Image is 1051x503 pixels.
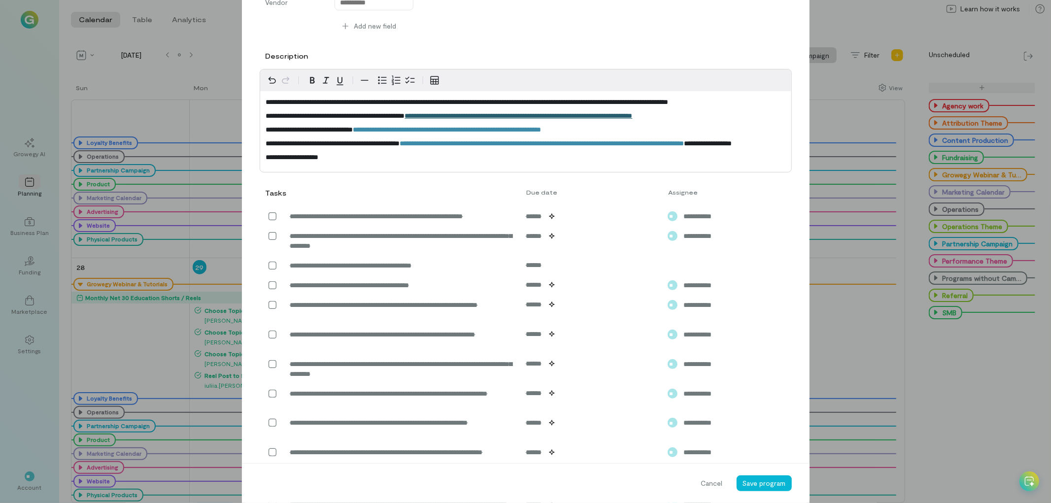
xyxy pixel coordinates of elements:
[389,73,403,87] button: Numbered list
[265,73,279,87] button: Undo Ctrl+Z
[375,73,389,87] button: Bulleted list
[319,73,333,87] button: Italic
[305,73,319,87] button: Bold
[743,479,786,487] span: Save program
[354,21,397,31] span: Add new field
[260,91,791,172] div: editable markdown
[701,478,723,488] span: Cancel
[266,188,284,198] div: Tasks
[403,73,417,87] button: Check list
[375,73,417,87] div: toggle group
[662,188,756,196] div: Assignee
[266,51,308,61] label: Description
[520,188,662,196] div: Due date
[333,73,347,87] button: Underline
[737,475,792,491] button: Save program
